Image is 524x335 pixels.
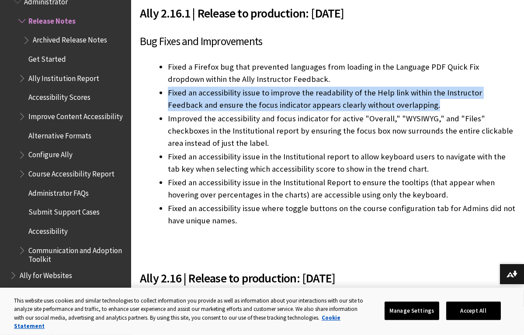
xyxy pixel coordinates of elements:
[168,176,515,201] li: Fixed an accessibility issue in the Institutional Report to ensure the tooltips (that appear when...
[14,314,340,330] a: More information about your privacy, opens in a new tab
[446,302,501,320] button: Accept All
[14,296,367,331] div: This website uses cookies and similar technologies to collect information you provide as well as ...
[28,128,91,140] span: Alternative Formats
[28,224,68,236] span: Accessibility
[168,113,515,149] li: Improved the accessibility and focus indicator for active "Overall," "WYSIWYG," and "Files" check...
[168,202,515,227] li: Fixed an accessibility issue where toggle buttons on the course configuration tab for Admins did ...
[33,33,107,45] span: Archived Release Notes
[28,71,99,83] span: Ally Institution Report
[15,287,66,299] span: Blackboard App
[385,302,439,320] button: Manage Settings
[140,258,515,287] h2: Ally 2.16 | Release to production: [DATE]
[140,33,515,50] h3: Bug Fixes and Improvements
[28,14,76,25] span: Release Notes
[28,52,66,63] span: Get Started
[28,243,125,264] span: Communication and Adoption Toolkit
[28,186,89,197] span: Administrator FAQs
[168,151,515,175] li: Fixed an accessibility issue in the Institutional report to allow keyboard users to navigate with...
[168,87,515,111] li: Fixed an accessibility issue to improve the readability of the Help link within the Instructor Fe...
[28,90,90,102] span: Accessibility Scores
[168,61,515,85] li: Fixed a Firefox bug that prevented languages from loading in the Language PDF Quick Fix dropdown ...
[28,148,73,159] span: Configure Ally
[28,166,115,178] span: Course Accessibility Report
[28,205,100,217] span: Submit Support Cases
[20,268,72,280] span: Ally for Websites
[28,109,123,121] span: Improve Content Accessibility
